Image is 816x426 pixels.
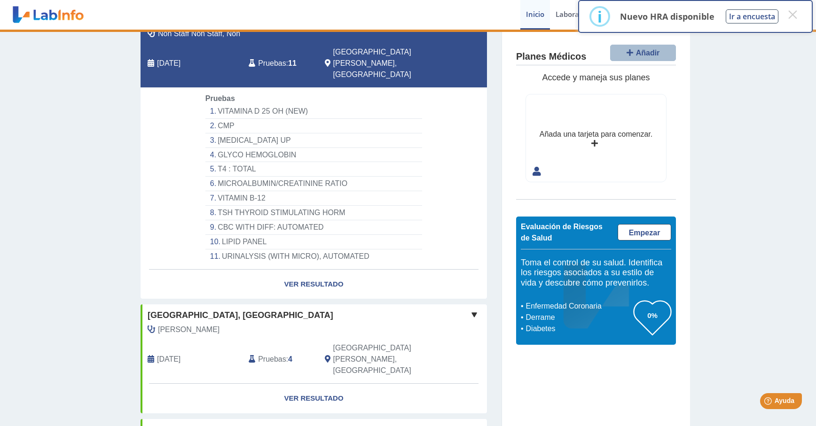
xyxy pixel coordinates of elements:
li: CBC WITH DIFF: AUTOMATED [205,220,422,235]
button: Ir a encuesta [726,9,778,23]
span: San Juan, PR [333,46,437,80]
button: Añadir [610,45,676,61]
span: Pruebas [258,354,286,365]
h4: Planes Médicos [516,51,586,62]
li: GLYCO HEMOGLOBIN [205,148,422,163]
span: San Juan, PR [333,342,437,376]
li: Derrame [523,312,634,323]
iframe: Help widget launcher [732,389,806,416]
a: Empezar [618,224,671,240]
span: Pruebas [258,58,286,69]
div: : [242,342,317,376]
li: URINALYSIS (WITH MICRO), AUTOMATED [205,249,422,263]
span: Accede y maneja sus planes [542,73,650,82]
span: Añadir [636,49,660,57]
span: Non Staff Non Staff, Non [158,28,240,39]
span: Pruebas [205,94,235,102]
span: [GEOGRAPHIC_DATA], [GEOGRAPHIC_DATA] [148,309,333,322]
li: VITAMIN B-12 [205,191,422,206]
li: CMP [205,119,422,133]
li: LIPID PANEL [205,235,422,249]
h5: Toma el control de su salud. Identifica los riesgos asociados a su estilo de vida y descubre cómo... [521,258,671,288]
p: Nuevo HRA disponible [620,11,714,22]
span: 2024-06-26 [157,354,180,365]
span: Empezar [629,229,660,237]
li: Diabetes [523,323,634,334]
li: Enfermedad Coronaria [523,301,634,312]
a: Ver Resultado [141,384,487,413]
div: Añada una tarjeta para comenzar. [540,129,652,140]
span: Feliberti, Norma [158,324,220,335]
li: VITAMINA D 25 OH (NEW) [205,104,422,119]
li: MICROALBUMIN/CREATININE RATIO [205,177,422,191]
div: : [242,46,317,80]
div: i [597,8,602,25]
b: 4 [288,355,292,363]
a: Ver Resultado [141,270,487,299]
li: [MEDICAL_DATA] UP [205,133,422,148]
li: TSH THYROID STIMULATING HORM [205,206,422,220]
span: 2025-09-25 [157,58,180,69]
h3: 0% [634,310,671,321]
button: Close this dialog [784,6,801,23]
b: 11 [288,59,297,67]
li: T4 : TOTAL [205,162,422,177]
span: Evaluación de Riesgos de Salud [521,223,603,242]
